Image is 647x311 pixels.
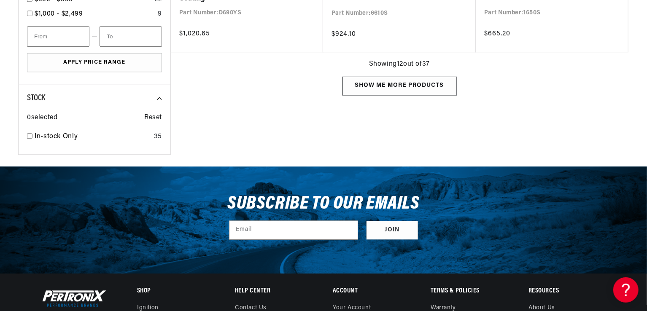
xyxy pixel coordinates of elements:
span: Reset [144,113,162,123]
span: $1,000 - $2,499 [35,11,83,17]
a: In-stock Only [35,131,151,142]
div: Show me more products [342,77,457,96]
button: Apply Price Range [27,53,162,72]
span: — [92,31,98,42]
div: 9 [158,9,162,20]
button: Subscribe [367,221,418,240]
div: 35 [154,131,162,142]
input: To [100,26,162,47]
input: From [27,26,89,47]
span: Showing 12 out of 37 [369,59,430,70]
img: Pertronix [39,288,107,308]
h3: Subscribe to our emails [227,196,420,212]
input: Email [229,221,358,239]
span: 0 selected [27,113,57,123]
span: Stock [27,94,45,102]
